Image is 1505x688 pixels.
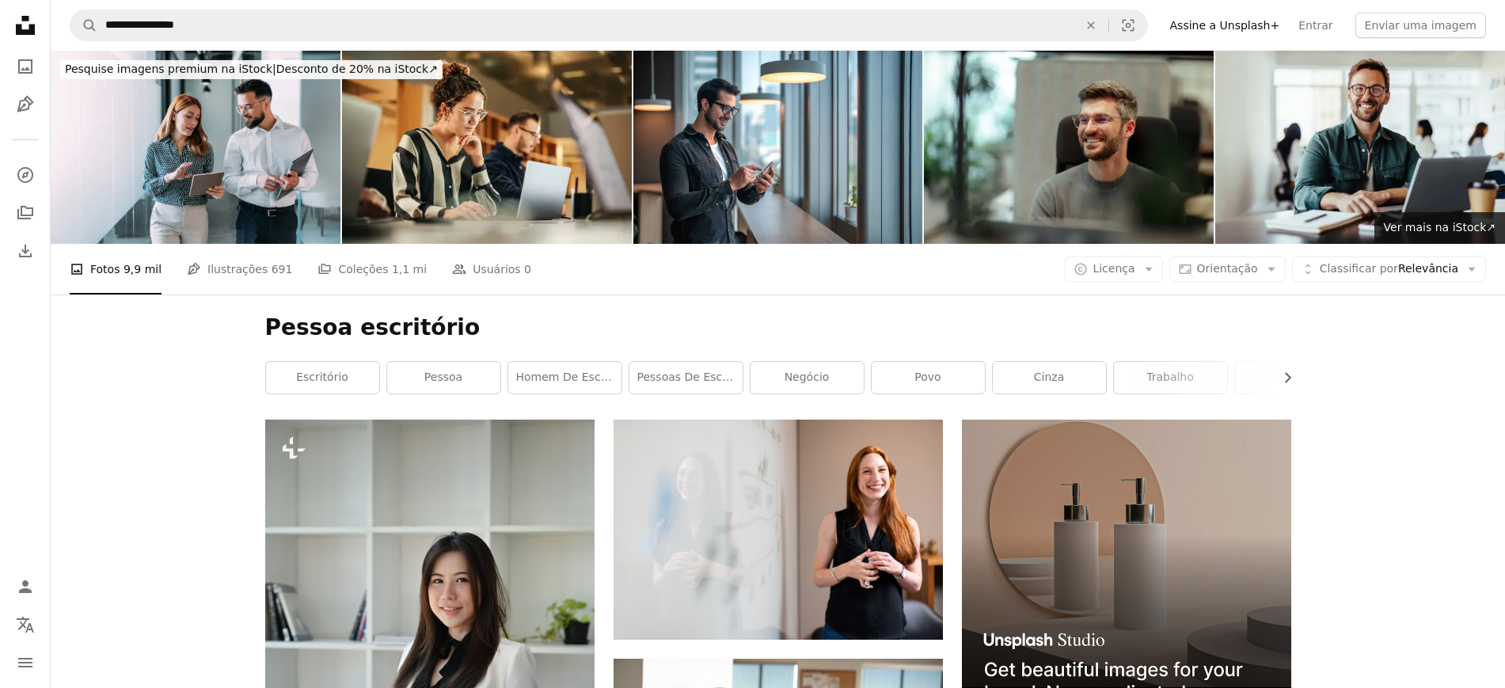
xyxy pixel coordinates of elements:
form: Pesquise conteúdo visual em todo o site [70,10,1148,41]
span: 691 [272,260,293,278]
a: Assine a Unsplash+ [1161,13,1290,38]
a: Coleções 1,1 mi [317,244,427,295]
a: Ilustrações 691 [187,244,292,295]
span: Relevância [1320,261,1458,277]
span: Classificar por [1320,262,1398,275]
a: escritório [266,362,379,393]
img: Making decision on the move [51,51,340,244]
button: Idioma [10,609,41,640]
a: Pessoas de escritório [629,362,743,393]
a: negócio [751,362,864,393]
span: Pesquise imagens premium na iStock | [65,63,276,75]
a: Usuários 0 [452,244,531,295]
img: Retrato de uma jovem hispânica entusiasmada que trabalha no computador em um escritório moderno e... [342,51,632,244]
a: Entrar / Cadastrar-se [10,571,41,602]
a: Histórico de downloads [10,235,41,267]
img: Retrato de um homem de negócios sentado em um escritório [1215,51,1505,244]
button: Classificar porRelevância [1292,257,1486,282]
button: Limpar [1074,10,1108,40]
a: homem de escritório [508,362,621,393]
a: mulher na parte superior do tanque azul que está ao lado da parede branca [614,522,943,536]
span: Licença [1093,262,1134,275]
div: Desconto de 20% na iStock ↗ [60,60,443,79]
span: Orientação [1197,262,1258,275]
img: mulher na parte superior do tanque azul que está ao lado da parede branca [614,420,943,640]
button: rolar lista para a direita [1273,362,1291,393]
a: trabalho [1114,362,1227,393]
a: retrato [1235,362,1348,393]
h1: Pessoa escritório [265,314,1291,342]
button: Enviar uma imagem [1355,13,1486,38]
img: A businessman using a smartphone in a modern office. [633,51,923,244]
a: Explorar [10,159,41,191]
a: pessoa [387,362,500,393]
a: povo [872,362,985,393]
a: Coleções [10,197,41,229]
button: Licença [1065,257,1162,282]
button: Pesquisa visual [1109,10,1147,40]
a: Ilustrações [10,89,41,120]
span: Ver mais na iStock ↗ [1384,221,1495,234]
a: Pesquise imagens premium na iStock|Desconto de 20% na iStock↗ [51,51,452,89]
a: Retrato da empresária confiante em pé em sua mesa de escritório e olhando para a câmera. [265,659,595,673]
img: Modern Businessman Working in Contemporary Office Space [924,51,1214,244]
button: Pesquise na Unsplash [70,10,97,40]
span: 0 [524,260,531,278]
a: Ver mais na iStock↗ [1374,212,1505,244]
a: Entrar [1289,13,1342,38]
a: cinza [993,362,1106,393]
button: Menu [10,647,41,678]
span: 1,1 mi [392,260,427,278]
a: Fotos [10,51,41,82]
button: Orientação [1169,257,1286,282]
